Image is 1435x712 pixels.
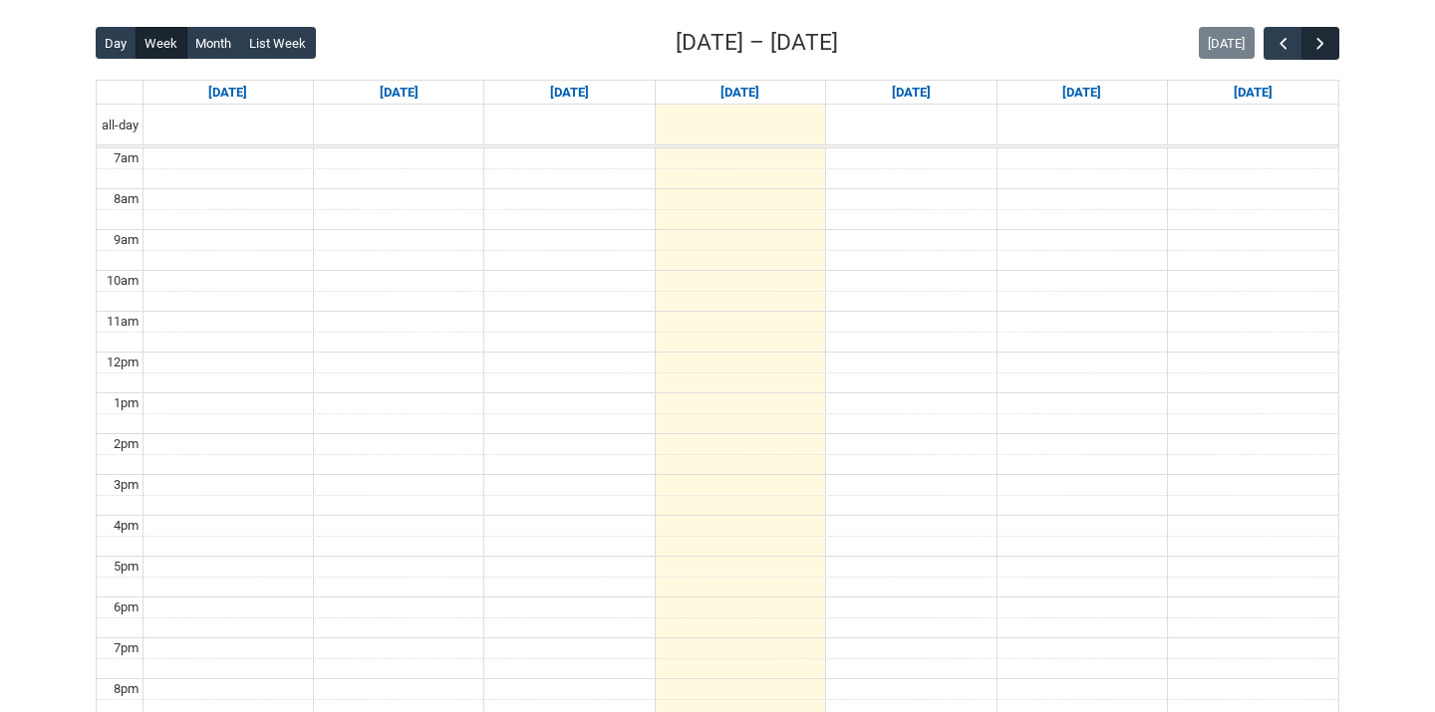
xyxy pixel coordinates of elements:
div: 6pm [110,597,143,617]
div: 11am [103,312,143,332]
a: Go to September 9, 2025 [546,81,593,105]
button: Next Week [1301,27,1339,60]
div: 3pm [110,475,143,495]
div: 8pm [110,679,143,699]
div: 5pm [110,557,143,577]
span: all-day [98,116,143,135]
button: Week [136,27,187,59]
div: 10am [103,271,143,291]
a: Go to September 7, 2025 [204,81,251,105]
div: 8am [110,189,143,209]
div: 2pm [110,434,143,454]
button: List Week [240,27,316,59]
a: Go to September 12, 2025 [1058,81,1105,105]
div: 4pm [110,516,143,536]
div: 9am [110,230,143,250]
button: [DATE] [1199,27,1255,59]
a: Go to September 10, 2025 [717,81,763,105]
div: 7pm [110,638,143,658]
a: Go to September 11, 2025 [888,81,935,105]
button: Month [186,27,241,59]
div: 1pm [110,393,143,413]
a: Go to September 13, 2025 [1230,81,1277,105]
div: 12pm [103,353,143,372]
h2: [DATE] – [DATE] [676,26,838,60]
div: 7am [110,148,143,168]
button: Day [96,27,137,59]
a: Go to September 8, 2025 [376,81,423,105]
button: Previous Week [1264,27,1301,60]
